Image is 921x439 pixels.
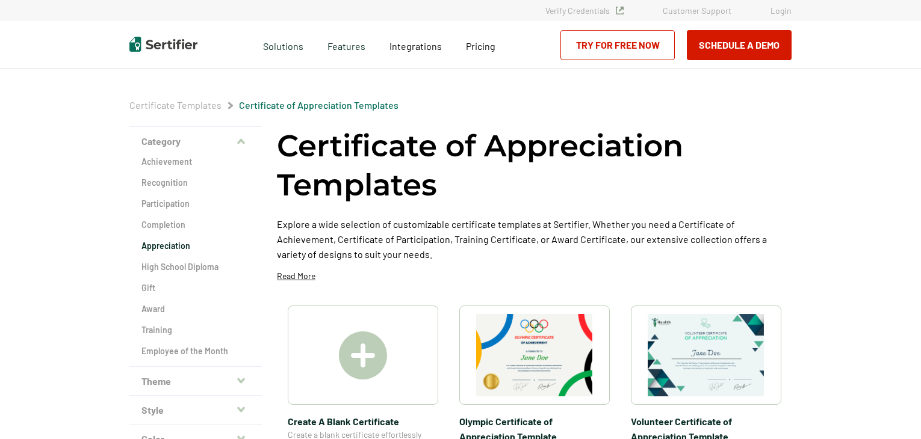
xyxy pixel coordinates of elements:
a: Login [771,5,792,16]
img: Sertifier | Digital Credentialing Platform [129,37,197,52]
p: Explore a wide selection of customizable certificate templates at Sertifier. Whether you need a C... [277,216,792,262]
img: Create A Blank Certificate [339,331,387,379]
button: Category [129,127,262,156]
span: Integrations [389,40,442,52]
a: Completion [141,219,250,231]
h1: Certificate of Appreciation Templates [277,126,792,204]
a: Verify Credentials [545,5,624,16]
img: Verified [616,7,624,14]
a: Participation [141,198,250,210]
a: Training [141,324,250,336]
a: Customer Support [663,5,731,16]
a: Pricing [466,37,495,52]
a: Employee of the Month [141,345,250,357]
button: Theme [129,367,262,396]
img: Olympic Certificate of Appreciation​ Template [476,314,593,396]
a: Integrations [389,37,442,52]
a: Recognition [141,177,250,189]
span: Create A Blank Certificate [288,414,438,429]
a: Appreciation [141,240,250,252]
a: Award [141,303,250,315]
span: Solutions [263,37,303,52]
a: Certificate of Appreciation Templates [239,99,398,111]
a: Achievement [141,156,250,168]
img: Volunteer Certificate of Appreciation Template [648,314,764,396]
span: Pricing [466,40,495,52]
button: Style [129,396,262,425]
p: Read More [277,270,315,282]
a: High School Diploma [141,261,250,273]
a: Gift [141,282,250,294]
a: Certificate Templates [129,99,222,111]
span: Features [327,37,365,52]
div: Breadcrumb [129,99,398,111]
a: Try for Free Now [560,30,675,60]
div: Category [129,156,262,367]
